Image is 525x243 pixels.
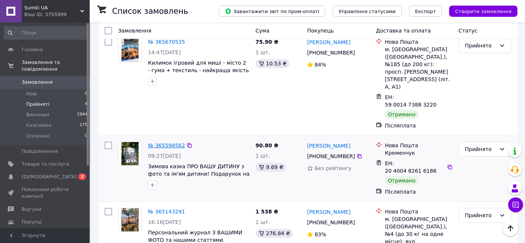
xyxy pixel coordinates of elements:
span: ЕН: 59 0014 7388 3220 [385,94,436,108]
div: Нова Пошта [385,38,453,46]
span: Головна [22,46,43,53]
img: Фото товару [121,39,139,62]
a: Створити замовлення [442,8,518,14]
span: 90.80 ₴ [256,142,278,148]
span: Показники роботи компанії [22,186,69,200]
span: 84% [315,62,326,68]
button: Завантажити звіт по пром-оплаті [219,6,325,17]
h1: Список замовлень [112,7,188,16]
a: Фото товару [118,38,142,62]
span: 75.90 ₴ [256,39,278,45]
button: Управління статусами [333,6,402,17]
span: Покупці [22,219,42,225]
span: Управління статусами [339,9,396,14]
span: Товари та послуги [22,161,69,167]
span: 4 [85,101,87,108]
div: Отримано [385,110,419,119]
div: 276.84 ₴ [256,229,293,238]
a: Фото товару [118,208,142,232]
span: 09:27[DATE] [148,153,181,159]
div: Прийнято [465,41,496,50]
span: ЕН: 20 4004 8261 6186 [385,160,436,174]
span: Sumki UA [24,4,80,11]
div: Ваш ID: 3755999 [24,11,90,18]
a: Килимок ігровий для миші - місто 2 - гума + текстиль - найкраща якість - 24х19,5 см [148,60,249,81]
button: Наверх [503,221,518,236]
div: Прийнято [465,211,496,219]
button: Експорт [409,6,442,17]
a: Зимова казка ПРО ВАШУ ДИТИНУ з фото та ім'ям дитини! Подарунок на день народження, Різдво. [148,163,250,184]
div: [PHONE_NUMBER] [306,151,356,162]
a: [PERSON_NAME] [307,208,350,216]
div: Прийнято [465,145,496,153]
span: Cума [256,28,269,34]
div: [PHONE_NUMBER] [306,47,356,58]
span: 1944 [77,111,87,118]
span: 1 шт. [256,219,270,225]
span: 16:16[DATE] [148,219,181,225]
div: Нова Пошта [385,208,453,215]
span: Замовлення [118,28,151,34]
span: Прийняті [26,101,49,108]
span: Скасовані [26,122,52,129]
span: 14:47[DATE] [148,49,181,55]
div: Післяплата [385,122,453,129]
span: Оплачені [26,133,50,139]
a: [PERSON_NAME] [307,142,350,150]
div: Отримано [385,176,419,185]
div: 10.53 ₴ [256,59,290,68]
a: № 365670535 [148,39,185,45]
span: Доставка та оплата [376,28,431,34]
span: 83% [315,231,326,237]
div: Післяплата [385,188,453,196]
span: Покупець [307,28,334,34]
div: м. [GEOGRAPHIC_DATA] ([GEOGRAPHIC_DATA].), №185 (до 200 кг): просп. [PERSON_NAME][STREET_ADDRESS]... [385,46,453,90]
span: Статус [458,28,478,34]
span: Створити замовлення [455,9,512,14]
div: Нова Пошта [385,142,453,149]
span: Відгуки [22,206,41,213]
a: Фото товару [118,142,142,166]
div: [PHONE_NUMBER] [306,217,356,228]
input: Пошук [4,26,88,40]
button: Створити замовлення [449,6,518,17]
span: Експорт [415,9,436,14]
span: 1 шт. [256,49,270,55]
span: Замовлення [22,79,53,86]
a: № 365143291 [148,209,185,215]
span: Нові [26,90,37,97]
div: Кременчук [385,149,453,157]
img: Фото товару [121,208,139,231]
div: 9.69 ₴ [256,163,286,172]
span: 1 538 ₴ [256,209,278,215]
span: Завантажити звіт по пром-оплаті [225,8,319,15]
span: 2 [78,173,86,180]
span: [DEMOGRAPHIC_DATA] [22,173,77,180]
span: 1 шт. [256,153,270,159]
span: Повідомлення [22,148,58,155]
span: 0 [85,90,87,97]
img: Фото товару [121,142,139,165]
button: Чат з покупцем [508,197,523,212]
span: Замовлення та повідомлення [22,59,90,73]
span: Виконані [26,111,49,118]
span: 0 [85,133,87,139]
a: [PERSON_NAME] [307,39,350,46]
span: Без рейтингу [315,165,352,171]
a: № 365598562 [148,142,185,148]
span: 179 [80,122,87,129]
